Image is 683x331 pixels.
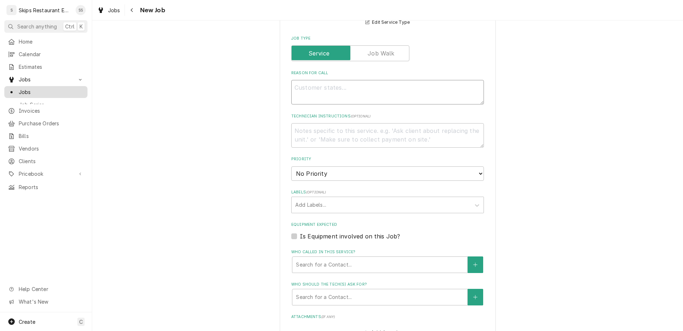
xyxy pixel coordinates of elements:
a: Jobs [4,86,87,98]
a: Purchase Orders [4,117,87,129]
a: Go to Help Center [4,283,87,295]
span: ( optional ) [351,114,371,118]
div: Labels [291,189,484,213]
button: Search anythingCtrlK [4,20,87,33]
div: Who should the tech(s) ask for? [291,282,484,305]
div: Skips Restaurant Equipment [19,6,72,14]
label: Technician Instructions [291,113,484,119]
label: Priority [291,156,484,162]
span: Search anything [17,23,57,30]
div: Who called in this service? [291,249,484,273]
span: Pricebook [19,170,73,178]
div: Reason For Call [291,70,484,104]
label: Is Equipment involved on this Job? [300,232,400,241]
a: Go to What's New [4,296,87,308]
span: Jobs [19,76,73,83]
span: Create [19,319,35,325]
div: Priority [291,156,484,180]
div: Job Type [291,36,484,61]
span: Help Center [19,285,83,293]
a: Reports [4,181,87,193]
a: Clients [4,155,87,167]
a: Go to Pricebook [4,168,87,180]
span: Clients [19,157,84,165]
a: Job Series [4,99,87,111]
div: Technician Instructions [291,113,484,148]
span: Calendar [19,50,84,58]
span: Reports [19,183,84,191]
a: Estimates [4,61,87,73]
a: Home [4,36,87,48]
span: Home [19,38,84,45]
button: Edit Service Type [364,18,411,27]
a: Go to Jobs [4,73,87,85]
span: Purchase Orders [19,120,84,127]
a: Calendar [4,48,87,60]
span: K [80,23,83,30]
label: Attachments [291,314,484,320]
span: What's New [19,298,83,305]
label: Job Type [291,36,484,41]
label: Who called in this service? [291,249,484,255]
span: Ctrl [65,23,75,30]
label: Equipment Expected [291,222,484,228]
span: Invoices [19,107,84,115]
div: Shan Skipper's Avatar [76,5,86,15]
svg: Create New Contact [473,262,477,267]
span: Jobs [108,6,120,14]
span: Jobs [19,88,84,96]
button: Create New Contact [468,256,483,273]
button: Create New Contact [468,289,483,305]
span: New Job [138,5,165,15]
label: Reason For Call [291,70,484,76]
div: SS [76,5,86,15]
div: Equipment Expected [291,222,484,240]
a: Invoices [4,105,87,117]
span: ( optional ) [306,190,326,194]
a: Jobs [94,4,123,16]
span: Estimates [19,63,84,71]
span: ( if any ) [321,315,335,319]
span: C [79,318,83,326]
span: Bills [19,132,84,140]
div: S [6,5,17,15]
label: Who should the tech(s) ask for? [291,282,484,287]
button: Navigate back [126,4,138,16]
a: Vendors [4,143,87,155]
svg: Create New Contact [473,295,477,300]
label: Labels [291,189,484,195]
a: Bills [4,130,87,142]
span: Job Series [19,101,84,108]
span: Vendors [19,145,84,152]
